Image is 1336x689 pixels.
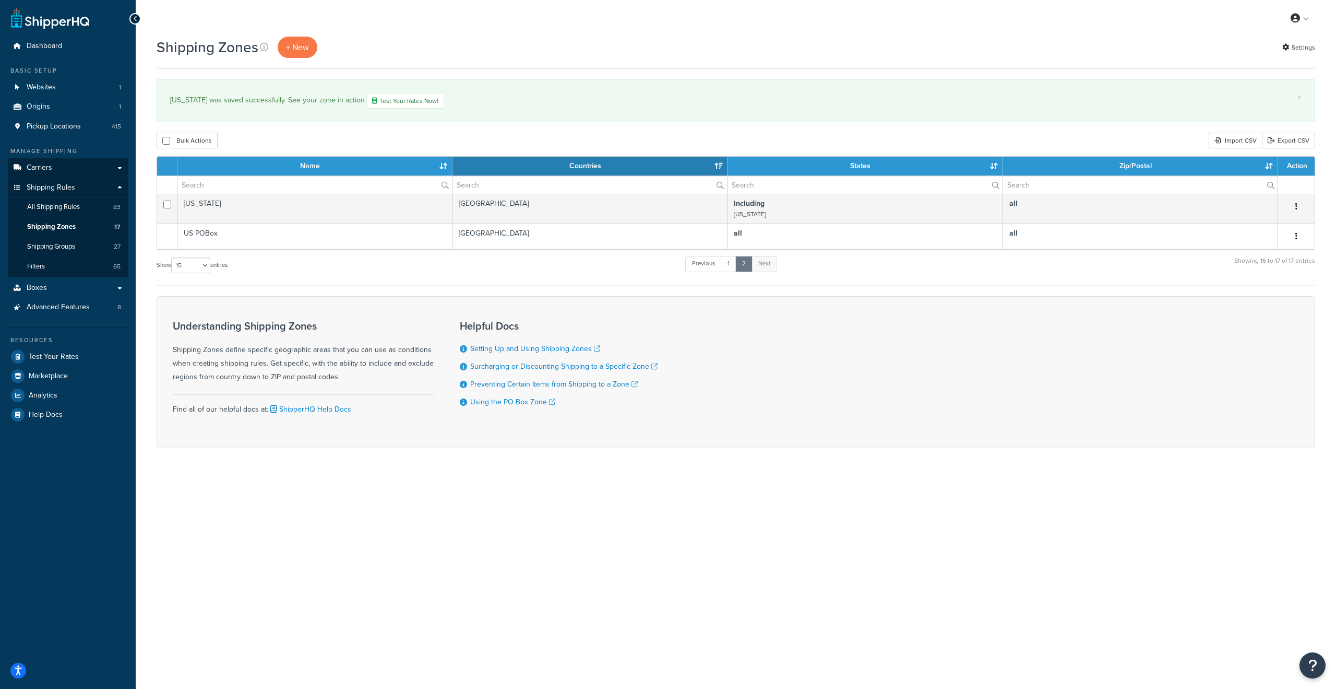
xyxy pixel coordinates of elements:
[114,223,121,231] span: 17
[27,303,90,312] span: Advanced Features
[27,203,80,212] span: All Shipping Rules
[8,237,128,256] li: Shipping Groups
[8,336,128,345] div: Resources
[8,257,128,276] a: Filters 65
[27,223,76,231] span: Shipping Zones
[29,391,57,400] span: Analytics
[1278,157,1315,176] th: Action
[8,298,128,317] li: Advanced Features
[734,198,765,209] b: including
[1209,133,1262,148] div: Import CSV
[177,224,452,249] td: US POBox
[8,217,128,237] a: Shipping Zones 17
[157,258,228,273] label: Show entries
[8,97,128,116] li: Origins
[29,353,79,361] span: Test Your Rates
[1009,198,1018,209] b: all
[8,147,128,156] div: Manage Shipping
[173,320,434,384] div: Shipping Zones define specific geographic areas that you can use as conditions when creating ship...
[1234,255,1315,277] div: Showing 16 to 17 of 17 entries
[721,256,736,272] a: 1
[268,404,351,415] a: ShipperHQ Help Docs
[173,320,434,332] h3: Understanding Shipping Zones
[8,197,128,217] a: All Shipping Rules 83
[8,158,128,178] a: Carriers
[8,37,128,56] a: Dashboard
[27,83,56,92] span: Websites
[27,284,47,293] span: Boxes
[1003,176,1278,194] input: Search
[734,209,766,219] small: [US_STATE]
[27,102,50,111] span: Origins
[8,237,128,256] a: Shipping Groups 27
[157,133,218,148] button: Bulk Actions
[177,157,452,176] th: Name: activate to sort column ascending
[173,394,434,416] div: Find all of our helpful docs at:
[157,37,258,57] h1: Shipping Zones
[685,256,722,272] a: Previous
[452,224,727,249] td: [GEOGRAPHIC_DATA]
[27,42,62,51] span: Dashboard
[1009,228,1018,239] b: all
[8,347,128,366] a: Test Your Rates
[735,256,753,272] a: 2
[366,93,444,109] a: Test Your Rates Now!
[27,262,45,271] span: Filters
[8,257,128,276] li: Filters
[11,8,89,29] a: ShipperHQ Home
[8,278,128,298] a: Boxes
[470,361,658,372] a: Surcharging or Discounting Shipping to a Specific Zone
[734,228,742,239] b: all
[119,83,121,92] span: 1
[8,78,128,97] li: Websites
[119,102,121,111] span: 1
[29,372,68,381] span: Marketplace
[278,37,317,58] a: + New
[452,157,727,176] th: Countries: activate to sort column ascending
[8,178,128,277] li: Shipping Rules
[8,117,128,136] li: Pickup Locations
[470,379,638,390] a: Preventing Certain Items from Shipping to a Zone
[8,386,128,405] a: Analytics
[117,303,121,312] span: 8
[8,66,128,75] div: Basic Setup
[8,367,128,386] a: Marketplace
[8,178,128,197] a: Shipping Rules
[1003,157,1278,176] th: Zip/Postal: activate to sort column ascending
[27,122,81,131] span: Pickup Locations
[8,117,128,136] a: Pickup Locations 415
[8,217,128,237] li: Shipping Zones
[170,93,1302,109] div: [US_STATE] was saved successfully. See your zone in action
[727,176,1002,194] input: Search
[8,298,128,317] a: Advanced Features 8
[470,343,600,354] a: Setting Up and Using Shipping Zones
[452,194,727,224] td: [GEOGRAPHIC_DATA]
[27,242,75,251] span: Shipping Groups
[177,176,452,194] input: Search
[1282,40,1315,55] a: Settings
[27,183,75,192] span: Shipping Rules
[286,41,309,53] span: + New
[8,97,128,116] a: Origins 1
[112,122,121,131] span: 415
[171,258,210,273] select: Showentries
[113,262,121,271] span: 65
[1299,652,1326,679] button: Open Resource Center
[1297,93,1302,101] a: ×
[113,203,121,212] span: 83
[29,411,63,419] span: Help Docs
[8,197,128,217] li: All Shipping Rules
[8,405,128,424] a: Help Docs
[460,320,658,332] h3: Helpful Docs
[177,194,452,224] td: [US_STATE]
[452,176,727,194] input: Search
[8,78,128,97] a: Websites 1
[751,256,777,272] a: Next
